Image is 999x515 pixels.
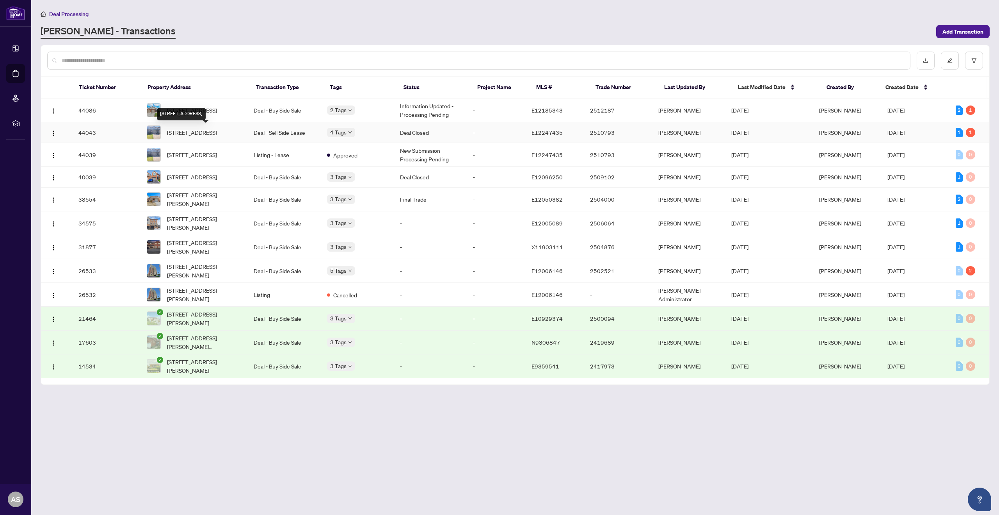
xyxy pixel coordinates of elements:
span: 3 Tags [330,242,347,251]
span: [STREET_ADDRESS][PERSON_NAME][PERSON_NAME] [167,334,242,351]
div: 0 [966,150,975,159]
td: - [467,188,525,211]
button: Logo [47,312,60,325]
button: Logo [47,265,60,277]
span: 3 Tags [330,195,347,204]
div: 2 [956,106,963,115]
td: [PERSON_NAME] [652,98,725,122]
span: filter [971,58,977,63]
span: [DATE] [887,315,905,322]
td: 2502521 [584,259,652,283]
span: check-circle [157,357,163,363]
span: Deal Processing [49,11,89,18]
span: [DATE] [731,173,748,181]
img: Logo [50,221,57,227]
img: logo [6,6,25,20]
button: Logo [47,288,60,301]
span: 3 Tags [330,314,347,323]
span: E12006146 [531,291,563,298]
th: Project Name [471,77,530,98]
span: [PERSON_NAME] [819,107,861,114]
span: [DATE] [731,363,748,370]
td: Deal - Buy Side Sale [247,307,320,331]
td: Deal - Buy Side Sale [247,354,320,378]
button: Logo [47,126,60,139]
div: 0 [956,338,963,347]
th: Status [397,77,471,98]
span: Approved [333,151,357,159]
span: [DATE] [731,339,748,346]
button: Add Transaction [936,25,990,38]
span: [DATE] [887,291,905,298]
td: - [394,354,467,378]
td: Deal - Buy Side Sale [247,235,320,259]
img: thumbnail-img [147,148,160,161]
span: [PERSON_NAME] [819,129,861,136]
td: [PERSON_NAME] [652,143,725,167]
img: thumbnail-img [147,216,160,230]
img: Logo [50,175,57,181]
td: Deal - Buy Side Sale [247,211,320,235]
img: Logo [50,316,57,322]
span: 3 Tags [330,172,347,181]
span: [PERSON_NAME] [819,173,861,181]
div: 0 [966,338,975,347]
td: 2417973 [584,354,652,378]
span: [DATE] [887,151,905,158]
div: 0 [956,361,963,371]
td: [PERSON_NAME] [652,122,725,143]
img: thumbnail-img [147,359,160,373]
button: edit [941,52,959,70]
td: - [394,259,467,283]
span: E12050382 [531,196,563,203]
span: E12096250 [531,173,563,181]
span: E12005089 [531,220,563,227]
td: Deal Closed [394,122,467,143]
th: Created By [820,77,879,98]
span: [DATE] [887,363,905,370]
td: - [394,235,467,259]
td: - [467,211,525,235]
td: 26533 [72,259,140,283]
div: 1 [956,128,963,137]
td: [PERSON_NAME] [652,354,725,378]
td: 2509102 [584,167,652,188]
td: Final Trade [394,188,467,211]
span: [STREET_ADDRESS] [167,173,217,181]
span: [DATE] [887,107,905,114]
span: down [348,340,352,344]
th: Ticket Number [73,77,142,98]
td: - [467,235,525,259]
span: [PERSON_NAME] [819,196,861,203]
span: [DATE] [887,129,905,136]
td: [PERSON_NAME] [652,167,725,188]
div: 0 [956,290,963,299]
button: Open asap [968,488,991,511]
span: [DATE] [731,129,748,136]
img: Logo [50,245,57,251]
td: 17603 [72,331,140,354]
div: 0 [966,218,975,228]
span: [PERSON_NAME] [819,243,861,250]
span: down [348,131,352,134]
td: Deal - Buy Side Sale [247,98,320,122]
span: [PERSON_NAME] [819,291,861,298]
td: Deal - Buy Side Sale [247,188,320,211]
td: Listing - Lease [247,143,320,167]
span: [DATE] [887,267,905,274]
span: E9359541 [531,363,559,370]
span: Cancelled [333,291,357,299]
span: [DATE] [731,151,748,158]
span: [DATE] [731,220,748,227]
span: [STREET_ADDRESS][PERSON_NAME] [167,286,242,303]
span: E12247435 [531,151,563,158]
td: 2419689 [584,331,652,354]
div: 0 [966,290,975,299]
span: [DATE] [731,107,748,114]
span: X11903111 [531,243,563,250]
img: Logo [50,364,57,370]
td: 2504000 [584,188,652,211]
span: [DATE] [887,173,905,181]
td: - [467,307,525,331]
span: Last Modified Date [738,83,786,91]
